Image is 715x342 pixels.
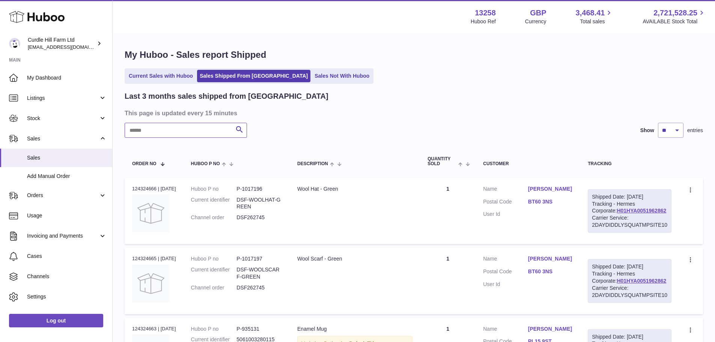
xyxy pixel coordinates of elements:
dd: P-1017196 [236,185,282,193]
dt: Huboo P no [191,185,237,193]
span: Channels [27,273,107,280]
span: Usage [27,212,107,219]
div: Enamel Mug [297,325,412,333]
img: no-photo.jpg [132,194,170,232]
span: My Dashboard [27,74,107,81]
h1: My Huboo - Sales report Shipped [125,49,703,61]
div: Carrier Service: 2DAYDIDDLYSQUATMPSITE10 [592,285,667,299]
span: Add Manual Order [27,173,107,180]
span: Sales [27,154,107,161]
strong: 13258 [475,8,496,18]
div: Tracking - Hermes Corporate: [588,189,671,233]
img: internalAdmin-13258@internal.huboo.com [9,38,20,49]
span: 2,721,528.25 [653,8,697,18]
a: H01HYA0051962862 [617,208,666,214]
span: Order No [132,161,157,166]
a: [PERSON_NAME] [528,255,573,262]
h2: Last 3 months sales shipped from [GEOGRAPHIC_DATA] [125,91,328,101]
div: Tracking - Hermes Corporate: [588,259,671,303]
h3: This page is updated every 15 minutes [125,109,701,117]
span: 3,468.41 [576,8,605,18]
span: Settings [27,293,107,300]
span: Quantity Sold [427,157,456,166]
dd: DSF-WOOLHAT-GREEN [236,196,282,211]
a: Sales Shipped From [GEOGRAPHIC_DATA] [197,70,310,82]
div: Wool Scarf - Green [297,255,412,262]
dt: Current identifier [191,196,237,211]
div: 124324663 | [DATE] [132,325,176,332]
a: BT60 3NS [528,198,573,205]
dd: DSF262745 [236,284,282,291]
span: Description [297,161,328,166]
dt: Channel order [191,284,237,291]
span: entries [687,127,703,134]
a: Current Sales with Huboo [126,70,196,82]
td: 1 [420,248,476,314]
dt: Huboo P no [191,255,237,262]
strong: GBP [530,8,546,18]
dd: P-1017197 [236,255,282,262]
dt: Name [483,185,528,194]
div: Currency [525,18,546,25]
dt: Postal Code [483,198,528,207]
a: BT60 3NS [528,268,573,275]
span: Total sales [580,18,613,25]
a: H01HYA0051962862 [617,278,666,284]
div: Wool Hat - Green [297,185,412,193]
dd: DSF-WOOLSCARF-GREEN [236,266,282,280]
div: Tracking [588,161,671,166]
div: 124324666 | [DATE] [132,185,176,192]
label: Show [640,127,654,134]
dt: Channel order [191,214,237,221]
span: Invoicing and Payments [27,232,99,240]
div: Shipped Date: [DATE] [592,333,667,340]
dt: User Id [483,281,528,288]
span: Sales [27,135,99,142]
span: Cases [27,253,107,260]
dt: Postal Code [483,268,528,277]
div: Shipped Date: [DATE] [592,193,667,200]
span: [EMAIL_ADDRESS][DOMAIN_NAME] [28,44,110,50]
a: Sales Not With Huboo [312,70,372,82]
dd: P-935131 [236,325,282,333]
div: Shipped Date: [DATE] [592,263,667,270]
dt: Name [483,255,528,264]
dt: Huboo P no [191,325,237,333]
a: [PERSON_NAME] [528,185,573,193]
dt: User Id [483,211,528,218]
span: Stock [27,115,99,122]
span: Orders [27,192,99,199]
dt: Current identifier [191,266,237,280]
span: Huboo P no [191,161,220,166]
dt: Name [483,325,528,334]
span: AVAILABLE Stock Total [643,18,706,25]
div: Huboo Ref [471,18,496,25]
dd: DSF262745 [236,214,282,221]
span: Listings [27,95,99,102]
a: Log out [9,314,103,327]
div: Customer [483,161,573,166]
a: 3,468.41 Total sales [576,8,614,25]
div: 124324665 | [DATE] [132,255,176,262]
td: 1 [420,178,476,244]
div: Carrier Service: 2DAYDIDDLYSQUATMPSITE10 [592,214,667,229]
a: [PERSON_NAME] [528,325,573,333]
a: 2,721,528.25 AVAILABLE Stock Total [643,8,706,25]
img: no-photo.jpg [132,265,170,302]
div: Curdle Hill Farm Ltd [28,36,95,51]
